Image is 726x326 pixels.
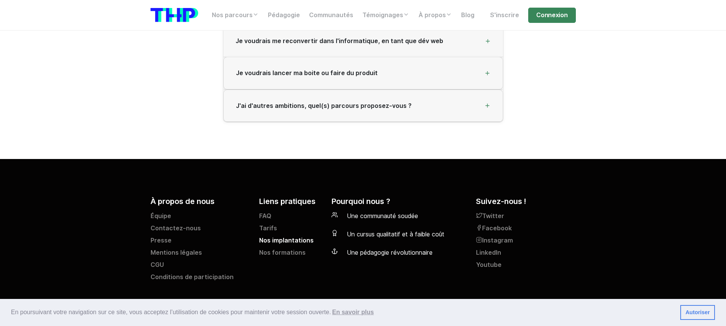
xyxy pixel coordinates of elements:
span: En poursuivant votre navigation sur ce site, vous acceptez l’utilisation de cookies pour mainteni... [11,307,674,318]
a: Instagram [476,236,575,248]
a: Nos implantations [259,236,322,248]
a: Communautés [305,8,358,23]
a: Conditions de participation [151,273,250,285]
h5: À propos de nous [151,196,250,207]
span: Un cursus qualitatif et à faible coût [347,231,444,238]
a: S'inscrire [486,8,524,23]
a: dismiss cookie message [680,305,715,320]
a: Équipe [151,212,250,224]
a: Mentions légales [151,248,250,260]
span: Je voudrais lancer ma boite ou faire du produit [236,69,378,77]
a: Nos formations [259,248,322,260]
img: logo [151,8,198,22]
a: Twitter [476,212,575,224]
a: CGU [151,260,250,273]
span: Une pédagogie révolutionnaire [347,249,433,256]
h5: Liens pratiques [259,196,322,207]
a: Facebook [476,224,575,236]
a: Nos parcours [207,8,263,23]
span: Je voudrais me reconvertir dans l'informatique, en tant que dév web [236,37,443,45]
a: FAQ [259,212,322,224]
a: À propos [414,8,457,23]
a: learn more about cookies [331,307,375,318]
span: J'ai d'autres ambitions, quel(s) parcours proposez-vous ? [236,102,412,109]
a: Contactez-nous [151,224,250,236]
a: LinkedIn [476,248,575,260]
a: Presse [151,236,250,248]
a: Tarifs [259,224,322,236]
h5: Suivez-nous ! [476,196,575,207]
h5: Pourquoi nous ? [332,196,467,207]
a: Blog [457,8,479,23]
a: Témoignages [358,8,414,23]
a: Connexion [528,8,575,23]
a: Pédagogie [263,8,305,23]
span: Une communauté soudée [347,212,418,220]
a: Youtube [476,260,575,273]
